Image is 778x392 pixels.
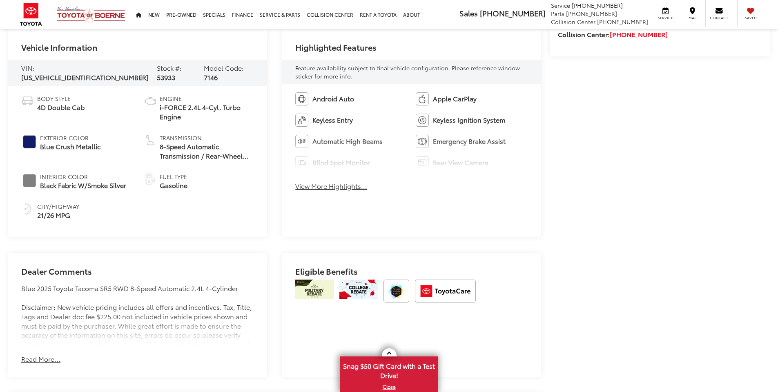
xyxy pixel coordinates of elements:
span: Exterior Color [40,134,100,142]
span: 8-Speed Automatic Transmission / Rear-Wheel Drive [160,142,254,161]
img: Apple CarPlay [416,92,429,105]
span: #111D69 [23,135,36,148]
span: Parts [551,9,564,18]
img: Automatic High Beams [295,135,308,148]
span: Service [656,15,675,20]
span: Blue Crush Metallic [40,142,100,151]
a: [PHONE_NUMBER] [610,29,668,39]
span: Model Code: [204,63,244,72]
span: Feature availability subject to final vehicle configuration. Please reference window sticker for ... [295,64,520,80]
span: Interior Color [40,172,126,181]
img: Android Auto [295,92,308,105]
span: Transmission [160,134,254,142]
img: /static/brand-toyota/National_Assets/toyota-military-rebate.jpeg?height=48 [295,280,334,299]
span: 21/26 MPG [37,211,79,220]
img: Keyless Ignition System [416,114,429,127]
span: Android Auto [312,94,354,103]
span: Sales [459,8,478,18]
span: Snag $50 Gift Card with a Test Drive! [341,357,437,382]
span: 7146 [204,72,218,82]
span: [US_VEHICLE_IDENTIFICATION_NUMBER] [21,72,149,82]
span: Saved [742,15,760,20]
span: i-FORCE 2.4L 4-Cyl. Turbo Engine [160,103,254,121]
img: /static/brand-toyota/National_Assets/toyota-college-grad.jpeg?height=48 [339,280,378,299]
strong: Collision Center: [558,29,668,39]
img: ToyotaCare Vic Vaughan Toyota of Boerne Boerne TX [415,280,476,302]
span: Collision Center [551,18,595,26]
span: Map [683,15,701,20]
span: Gasoline [160,181,187,190]
h2: Vehicle Information [21,43,97,52]
span: [PHONE_NUMBER] [566,9,617,18]
img: Toyota Safety Sense Vic Vaughan Toyota of Boerne Boerne TX [383,280,409,302]
img: Fuel Economy [21,202,34,215]
span: [PHONE_NUMBER] [480,8,545,18]
span: Keyless Ignition System [433,115,505,125]
span: Stock #: [157,63,182,72]
span: Contact [710,15,728,20]
span: Service [551,1,570,9]
span: City/Highway [37,202,79,211]
span: Keyless Entry [312,115,353,125]
span: Apple CarPlay [433,94,477,103]
span: Fuel Type [160,172,187,181]
span: 4D Double Cab [37,103,85,112]
span: Body Style [37,94,85,103]
span: #808080 [23,174,36,187]
h2: Eligible Benefits [295,267,528,280]
span: Black Fabric W/Smoke Silver [40,181,126,190]
span: [PHONE_NUMBER] [572,1,623,9]
button: View More Highlights... [295,181,367,191]
h2: Highlighted Features [295,43,377,52]
h2: Dealer Comments [21,267,254,284]
div: Blue 2025 Toyota Tacoma SR5 RWD 8-Speed Automatic 2.4L 4-Cylinder Disclaimer: New vehicle pricing... [21,284,254,345]
span: 53933 [157,72,175,82]
img: Keyless Entry [295,114,308,127]
span: [PHONE_NUMBER] [597,18,648,26]
span: Engine [160,94,254,103]
img: Vic Vaughan Toyota of Boerne [56,6,126,23]
button: Read More... [21,354,60,364]
img: Emergency Brake Assist [416,135,429,148]
span: VIN: [21,63,34,72]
